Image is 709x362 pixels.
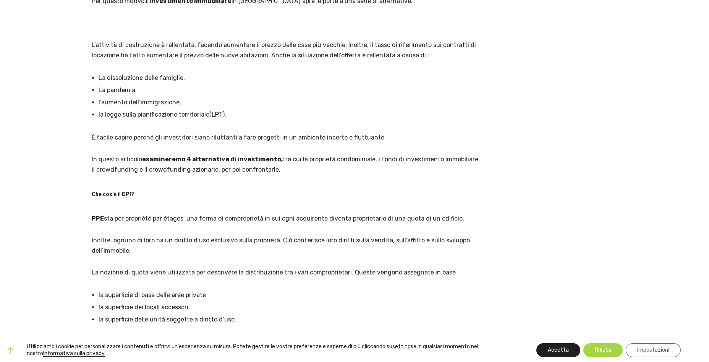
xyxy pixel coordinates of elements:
p: Utilizziamo i cookie per personalizzare i contenuti e offrirvi un'esperienza su misura. Potete ge... [27,343,513,357]
span: La dissoluzione delle famiglie, [99,74,185,81]
span: È facile capire perché gli investitori siano riluttanti a fare progetti in un ambiente incerto e ... [92,134,386,141]
span: In questo articolo tra cui la proprietà condominiale, i fondi di investimento immobiliare, il cro... [92,156,480,173]
button: Rifiuta [583,343,623,357]
button: Impostazioni [626,343,681,357]
span: la superficie di base delle aree private [99,291,206,299]
span: la superficie dei locali accessori, [99,304,190,311]
button: settings [392,343,413,350]
span: La pandemia, [99,86,137,94]
span: la superficie delle unità soggette a diritto d’uso. [99,316,236,323]
a: Informativa sulla privacy [43,350,105,357]
li: la legge sulla pianificazione territoriale . [99,109,484,121]
span: Inoltre, ognuno di loro ha un diritto d’uso esclusivo sulla proprietà. Ciò conferisce loro diritt... [92,237,470,254]
span: La nozione di quota viene utilizzata per descrivere la distribuzione tra i vari comproprietari. Q... [92,269,456,276]
b: PPE [92,215,104,222]
span: l’aumento dell’immigrazione, [99,99,181,106]
span: Che cos’è il DPI? [92,191,134,197]
span: sta per propriété par étages, una forma di comproprietà in cui ogni acquirente diventa proprietar... [92,215,464,222]
b: esamineremo 4 alternative di investimento, [142,156,283,163]
a: (LPT) [209,111,225,118]
span: L’attività di costruzione è rallentata, facendo aumentare il prezzo delle case più vecchie. Inolt... [92,41,476,59]
button: Accetta [536,343,580,357]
